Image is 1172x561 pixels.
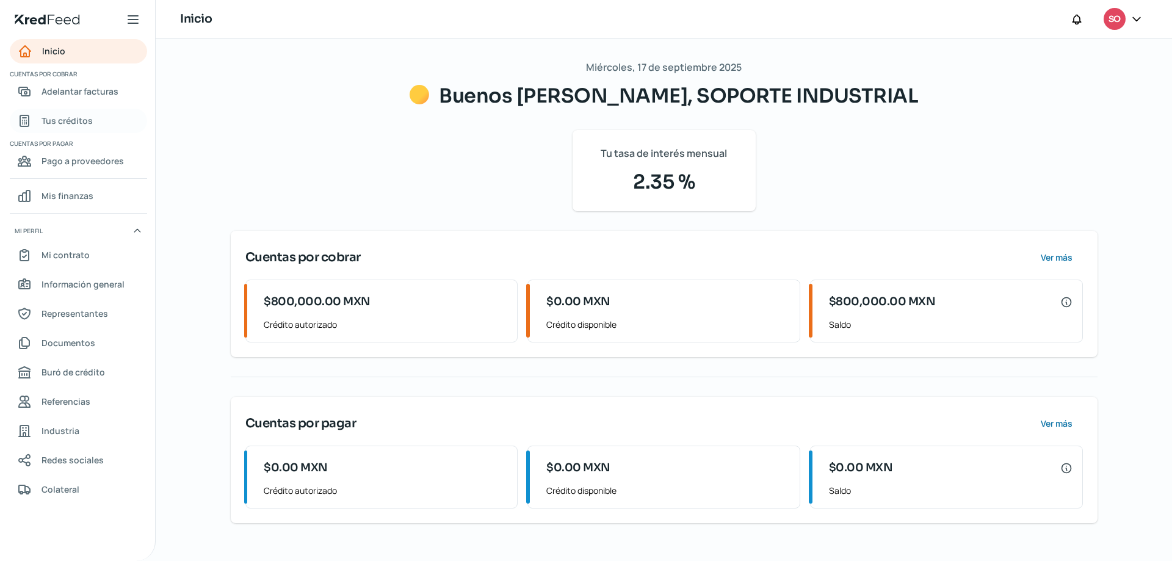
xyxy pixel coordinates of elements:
[829,460,893,476] span: $0.00 MXN
[42,364,105,380] span: Buró de crédito
[42,394,90,409] span: Referencias
[546,294,610,310] span: $0.00 MXN
[42,113,93,128] span: Tus créditos
[586,59,742,76] span: Miércoles, 17 de septiembre 2025
[264,460,328,476] span: $0.00 MXN
[42,43,65,59] span: Inicio
[10,448,147,472] a: Redes sociales
[42,482,79,497] span: Colateral
[1041,419,1073,428] span: Ver más
[1031,411,1083,436] button: Ver más
[546,317,790,332] span: Crédito disponible
[10,149,147,173] a: Pago a proveedores
[42,188,93,203] span: Mis finanzas
[180,10,212,28] h1: Inicio
[10,389,147,414] a: Referencias
[42,84,118,99] span: Adelantar facturas
[1109,12,1120,27] span: SO
[829,317,1073,332] span: Saldo
[42,153,124,168] span: Pago a proveedores
[42,335,95,350] span: Documentos
[264,483,507,498] span: Crédito autorizado
[10,331,147,355] a: Documentos
[245,248,361,267] span: Cuentas por cobrar
[42,423,79,438] span: Industria
[15,225,43,236] span: Mi perfil
[10,243,147,267] a: Mi contrato
[10,138,145,149] span: Cuentas por pagar
[546,460,610,476] span: $0.00 MXN
[10,109,147,133] a: Tus créditos
[410,85,429,104] img: Saludos
[264,317,507,332] span: Crédito autorizado
[10,360,147,385] a: Buró de crédito
[1041,253,1073,262] span: Ver más
[245,414,356,433] span: Cuentas por pagar
[1031,245,1083,270] button: Ver más
[264,294,371,310] span: $800,000.00 MXN
[10,68,145,79] span: Cuentas por cobrar
[587,167,741,197] span: 2.35 %
[42,277,125,292] span: Información general
[10,184,147,208] a: Mis finanzas
[829,294,936,310] span: $800,000.00 MXN
[829,483,1073,498] span: Saldo
[10,477,147,502] a: Colateral
[601,145,727,162] span: Tu tasa de interés mensual
[439,84,918,108] span: Buenos [PERSON_NAME], SOPORTE INDUSTRIAL
[42,247,90,262] span: Mi contrato
[10,39,147,63] a: Inicio
[546,483,790,498] span: Crédito disponible
[10,419,147,443] a: Industria
[42,452,104,468] span: Redes sociales
[10,272,147,297] a: Información general
[42,306,108,321] span: Representantes
[10,79,147,104] a: Adelantar facturas
[10,302,147,326] a: Representantes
